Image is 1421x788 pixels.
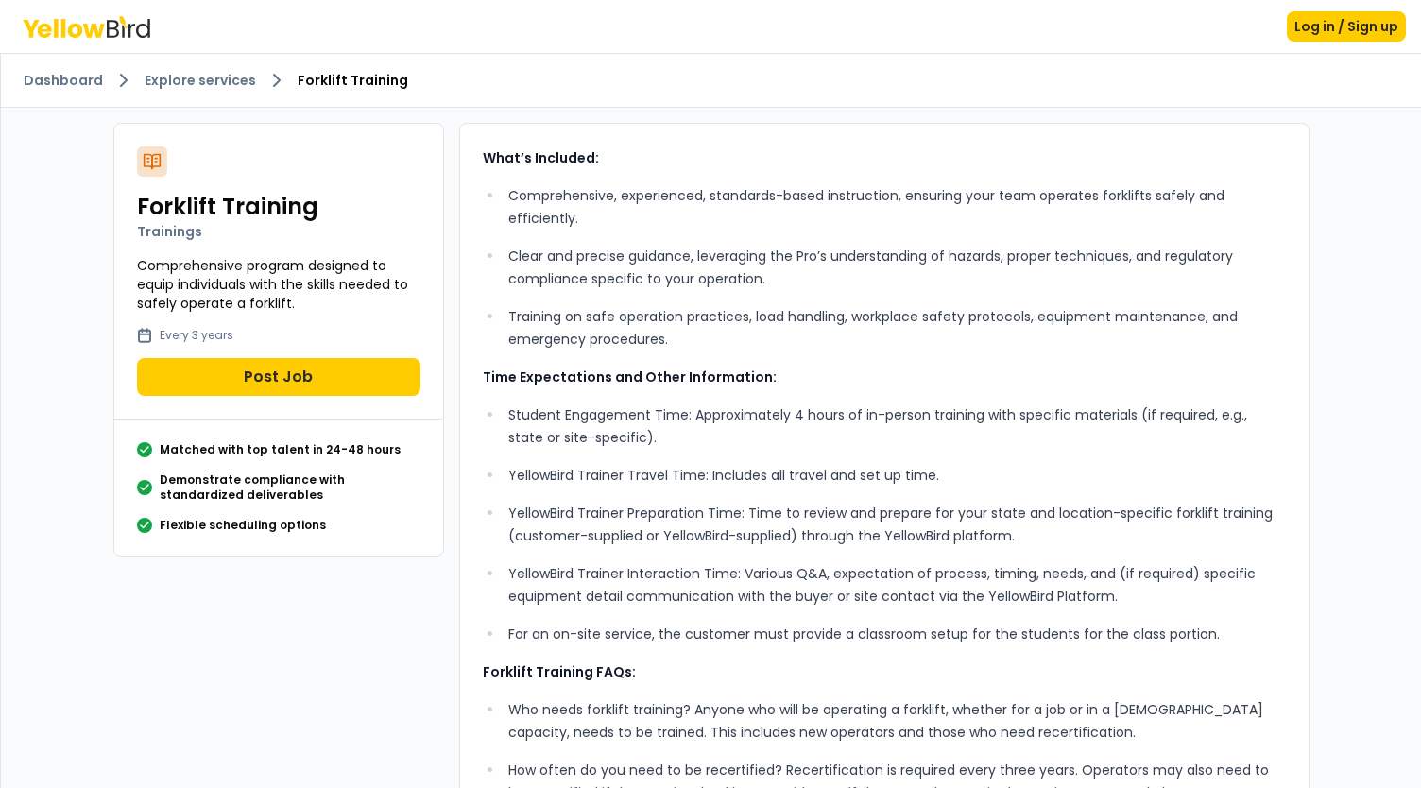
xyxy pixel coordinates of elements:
p: Who needs forklift training? Anyone who will be operating a forklift, whether for a job or in a [... [508,698,1285,744]
p: Every 3 years [160,328,233,343]
strong: Time Expectations and Other Information: [483,368,777,386]
a: Dashboard [24,71,103,90]
p: Demonstrate compliance with standardized deliverables [160,472,420,503]
h2: Forklift Training [137,192,420,222]
p: Matched with top talent in 24-48 hours [160,442,401,457]
nav: breadcrumb [24,69,1398,92]
p: Comprehensive program designed to equip individuals with the skills needed to safely operate a fo... [137,256,420,313]
p: Clear and precise guidance, leveraging the Pro’s understanding of hazards, proper techniques, and... [508,245,1285,290]
p: Comprehensive, experienced, standards-based instruction, ensuring your team operates forklifts sa... [508,184,1285,230]
a: Explore services [145,71,256,90]
p: YellowBird Trainer Travel Time: Includes all travel and set up time. [508,464,1285,487]
strong: Forklift Training FAQs: [483,662,636,681]
p: Flexible scheduling options [160,518,326,533]
p: Training on safe operation practices, load handling, workplace safety protocols, equipment mainte... [508,305,1285,351]
p: YellowBird Trainer Interaction Time: Various Q&A, expectation of process, timing, needs, and (if ... [508,562,1285,608]
button: Post Job [137,358,420,396]
p: Trainings [137,222,420,241]
p: For an on-site service, the customer must provide a classroom setup for the students for the clas... [508,623,1285,645]
strong: What’s Included: [483,148,599,167]
span: Forklift Training [298,71,408,90]
button: Log in / Sign up [1287,11,1406,42]
p: YellowBird Trainer Preparation Time: Time to review and prepare for your state and location-speci... [508,502,1285,547]
p: Student Engagement Time: Approximately 4 hours of in-person training with specific materials (if ... [508,403,1285,449]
